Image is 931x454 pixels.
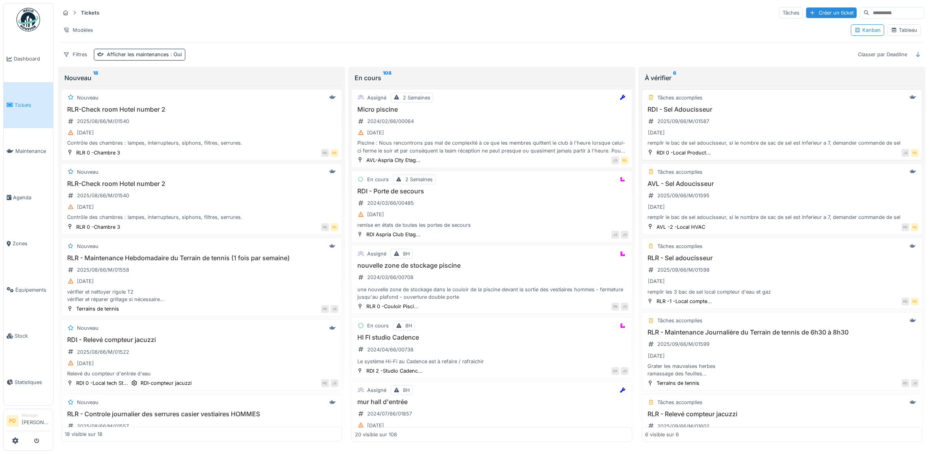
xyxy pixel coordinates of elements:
div: PD [331,149,338,157]
div: Nouveau [77,399,99,406]
div: Assigné [367,250,386,257]
div: Tâches accomplies [657,168,702,176]
div: [DATE] [77,129,94,136]
span: Zones [13,240,50,247]
div: JS [611,231,619,239]
div: 8H [405,322,412,329]
div: une nouvelle zone de stockage dans le couloir de la piscine devant la sortie des vestiaires homme... [355,286,629,301]
div: [DATE] [648,352,665,360]
div: Nouveau [77,243,99,250]
div: JS [902,149,909,157]
h3: AVL - Sel Adoucisseur [645,180,919,187]
div: Tâches accomplies [657,243,702,250]
div: PD [621,156,629,164]
span: Agenda [13,194,50,201]
span: Tickets [15,101,50,109]
div: 2024/03/66/00708 [367,274,413,281]
h3: RLR - Maintenance Journalière du Terrain de tennis de 6h30 à 8h30 [645,329,919,336]
span: Statistiques [15,379,50,386]
div: 2 Semaines [405,176,433,183]
div: JS [331,305,338,313]
div: 2025/08/66/M/01558 [77,266,129,274]
div: [DATE] [77,203,94,211]
div: Nouveau [64,73,339,83]
a: Stock [4,313,53,359]
div: AVL-Aspria City Etag... [366,156,421,164]
div: 2 Semaines [403,94,430,101]
div: RDI 0 -Local Product... [657,149,711,156]
a: PD Manager[PERSON_NAME] [7,412,50,431]
div: 18 visible sur 18 [65,431,102,438]
div: [DATE] [77,278,94,285]
div: RLR 0 -Chambre 3 [76,223,120,231]
div: Tâches accomplies [657,94,702,101]
div: vérifier et nettoyer rigole T2 vérifier et réparer grillage si nécessaire Nettoyer les entrées de... [65,288,338,303]
div: PD [902,298,909,305]
a: Statistiques [4,359,53,406]
h3: mur hall d'entrée [355,398,629,406]
a: Maintenance [4,128,53,175]
div: PD [911,149,919,157]
div: Kanban [854,26,881,34]
div: 20 visible sur 108 [355,431,397,438]
sup: 108 [383,73,391,83]
div: Contrôle des chambres : lampes, interrupteurs, siphons, filtres, serrures. [65,139,338,147]
strong: Tickets [78,9,102,17]
a: Zones [4,221,53,267]
h3: RDI - Relevé compteur jacuzzi [65,336,338,344]
div: 2024/04/66/00738 [367,346,413,353]
a: Dashboard [4,36,53,82]
h3: RLR - Controle journalier des serrures casier vestiaires HOMMES [65,410,338,418]
div: RLR -1 -Local compte... [657,298,712,305]
div: Afficher les maintenances [107,51,182,58]
div: PD [321,379,329,387]
div: 2025/09/66/M/01602 [657,423,710,430]
div: RLR 0 -Chambre 3 [76,149,120,156]
div: Contrôle des chambres : lampes, interrupteurs, siphons, filtres, serrures. [65,213,338,221]
h3: RLR - Maintenance Hebdomadaire du Terrain de tennis (1 fois par semaine) [65,254,338,262]
div: Filtres [60,49,91,60]
h3: Micro piscine [355,106,629,113]
span: Dashboard [14,55,50,62]
div: [DATE] [648,203,665,211]
li: PD [7,415,18,427]
div: [DATE] [648,278,665,285]
div: PD [902,223,909,231]
div: En cours [367,176,389,183]
div: PD [911,298,919,305]
div: 2024/02/66/00064 [367,118,414,125]
div: [DATE] [367,422,384,429]
div: Nouveau [77,168,99,176]
div: AVL -2 -Local HVAC [657,223,705,231]
div: RDI 2 -Studio Cadenc... [366,367,423,375]
div: Le système Hi-Fi au Cadence est à refaire / rafraichir [355,358,629,365]
div: RLR 0 -Couloir Pisci... [366,303,419,310]
div: Piscine : Nous rencontrons pas mal de complexité à ce que les membres quittent le club à l'heure ... [355,139,629,154]
li: [PERSON_NAME] [22,412,50,429]
span: : Oui [169,51,182,57]
h3: nouvelle zone de stockage piscine [355,262,629,269]
div: PD [902,379,909,387]
div: Assigné [367,386,386,394]
span: Équipements [15,286,50,294]
div: 8H [403,386,410,394]
div: Tableau [891,26,917,34]
div: Tâches [779,7,803,18]
h3: RLR - Relevé compteur jacuzzi [645,410,919,418]
div: JS [621,367,629,375]
h3: RDI - Sel Adoucisseur [645,106,919,113]
div: PD [321,223,329,231]
div: RDI 0 -Local tech St... [76,379,128,387]
div: PD [911,223,919,231]
div: Grater les mauvaises herbes ramassage des feuilles Vidange des poubelles Rangement du matériel su... [645,362,919,377]
div: Terrains de tennis [657,379,699,387]
div: RDI Aspria Club Etag... [366,231,421,238]
div: Assigné [367,94,386,101]
a: Agenda [4,175,53,221]
div: remplir les 3 bac de sel local compteur d'eau et gaz [645,288,919,296]
h3: RLR-Check room Hotel number 2 [65,106,338,113]
div: À vérifier [645,73,919,83]
div: [DATE] [367,129,384,136]
div: 2025/08/66/M/01540 [77,192,129,199]
div: 2024/03/66/00485 [367,199,414,207]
